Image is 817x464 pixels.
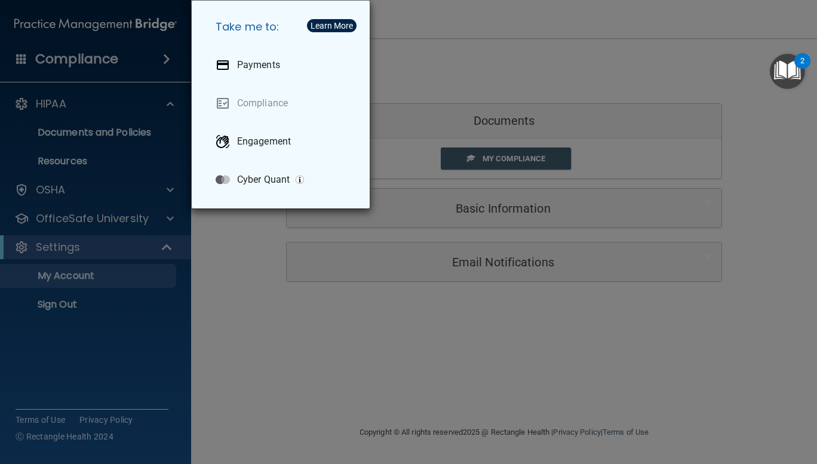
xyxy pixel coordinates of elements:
a: Engagement [206,125,360,158]
p: Cyber Quant [237,174,290,186]
a: Compliance [206,87,360,120]
h5: Take me to: [206,10,360,44]
div: 2 [800,61,804,76]
p: Payments [237,59,280,71]
p: Engagement [237,136,291,148]
button: Open Resource Center, 2 new notifications [770,54,805,89]
div: Learn More [311,21,353,30]
a: Cyber Quant [206,163,360,196]
button: Learn More [307,19,357,32]
a: Payments [206,48,360,82]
